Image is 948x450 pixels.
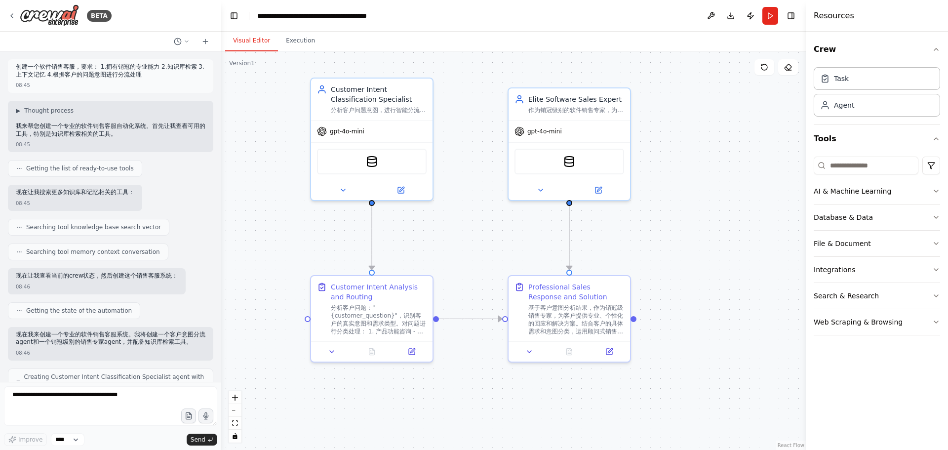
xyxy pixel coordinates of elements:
[814,257,940,283] button: Integrations
[18,436,42,444] span: Improve
[814,36,940,63] button: Crew
[814,186,891,196] div: AI & Machine Learning
[310,78,434,201] div: Customer Intent Classification Specialist分析客户问题意图，进行智能分流处理。识别客户需求类型（产品咨询、技术支持、价格询问、投诉建议等），并为后续处理提...
[26,307,132,315] span: Getting the state of the automation
[564,206,574,270] g: Edge from 85879510-8954-4ad4-a3f7-32d59bf6bb8d to 0dcc5674-4ed4-4a73-ba44-87ffbba3966a
[16,107,74,115] button: ▶Thought process
[4,433,47,446] button: Improve
[331,84,427,104] div: Customer Intent Classification Specialist
[814,63,940,124] div: Crew
[331,304,427,335] div: 分析客户问题："{customer_question}"，识别客户的真实意图和需求类型。对问题进行分类处理： 1. 产品功能咨询 - 客户想了解软件功能特性 2. 价格和方案询问 - 客户关心价...
[439,314,502,324] g: Edge from 2c7c3992-11d9-4d51-889a-4ac2d9fce996 to 0dcc5674-4ed4-4a73-ba44-87ffbba3966a
[197,36,213,47] button: Start a new chat
[373,184,429,196] button: Open in side panel
[528,304,624,335] div: 基于客户意图分析结果，作为销冠级销售专家，为客户提供专业、个性化的回应和解决方案。结合客户的具体需求和意图分类，运用顾问式销售方法： 1. 针对产品咨询 - 详细介绍{software_cate...
[24,373,205,389] span: Creating Customer Intent Classification Specialist agent with tools: CouchbaseFTSVectorSearchTool
[229,430,241,443] button: toggle interactivity
[814,291,879,301] div: Search & Research
[508,275,631,363] div: Professional Sales Response and Solution基于客户意图分析结果，作为销冠级销售专家，为客户提供专业、个性化的回应和解决方案。结合客户的具体需求和意图分类，运...
[834,74,849,83] div: Task
[784,9,798,23] button: Hide right sidebar
[16,283,30,290] div: 08:46
[549,346,591,358] button: No output available
[528,282,624,302] div: Professional Sales Response and Solution
[351,346,393,358] button: No output available
[16,123,205,138] p: 我来帮您创建一个专业的软件销售客服自动化系统。首先让我查看可用的工具，特别是知识库检索相关的工具。
[26,223,161,231] span: Searching tool knowledge base search vector
[229,391,241,443] div: React Flow controls
[814,231,940,256] button: File & Document
[563,156,575,167] img: CouchbaseFTSVectorSearchTool
[16,331,205,346] p: 现在我来创建一个专业的软件销售客服系统。我将创建一个客户意图分流agent和一个销冠级别的销售专家agent，并配备知识库检索工具。
[814,309,940,335] button: Web Scraping & Browsing
[229,391,241,404] button: zoom in
[187,434,217,446] button: Send
[257,11,367,21] nav: breadcrumb
[570,184,626,196] button: Open in side panel
[331,282,427,302] div: Customer Intent Analysis and Routing
[528,106,624,114] div: 作为销冠级别的软件销售专家，为客户提供专业的{software_category}软件咨询服务。运用销售冠军的沟通技巧和产品知识，准确理解客户需求，提供个性化解决方案，处理价格谈判，并推动成交。...
[16,200,30,207] div: 08:45
[814,178,940,204] button: AI & Machine Learning
[16,107,20,115] span: ▶
[229,417,241,430] button: fit view
[508,87,631,201] div: Elite Software Sales Expert作为销冠级别的软件销售专家，为客户提供专业的{software_category}软件咨询服务。运用销售冠军的沟通技巧和产品知识，准确理解客...
[16,63,205,79] p: 创建一个软件销售客服，要求： 1.拥有销冠的专业能力 2.知识库检索 3.上下文记忆 4.根据客户的问题意图进行分流处理
[227,9,241,23] button: Hide left sidebar
[24,107,74,115] span: Thought process
[16,82,30,89] div: 08:45
[16,349,30,357] div: 08:46
[16,141,30,148] div: 08:45
[191,436,205,444] span: Send
[87,10,112,22] div: BETA
[778,443,804,448] a: React Flow attribution
[170,36,194,47] button: Switch to previous chat
[814,10,854,22] h4: Resources
[229,59,255,67] div: Version 1
[395,346,429,358] button: Open in side panel
[528,94,624,104] div: Elite Software Sales Expert
[20,4,79,27] img: Logo
[592,346,626,358] button: Open in side panel
[330,127,364,135] span: gpt-4o-mini
[814,205,940,230] button: Database & Data
[527,127,562,135] span: gpt-4o-mini
[26,248,160,256] span: Searching tool memory context conversation
[16,272,178,280] p: 现在让我查看当前的crew状态，然后创建这个销售客服系统：
[26,164,134,172] span: Getting the list of ready-to-use tools
[814,265,855,275] div: Integrations
[366,156,378,167] img: CouchbaseFTSVectorSearchTool
[814,317,903,327] div: Web Scraping & Browsing
[834,100,854,110] div: Agent
[181,409,196,423] button: Upload files
[225,31,278,51] button: Visual Editor
[198,409,213,423] button: Click to speak your automation idea
[814,212,873,222] div: Database & Data
[814,125,940,153] button: Tools
[331,106,427,114] div: 分析客户问题意图，进行智能分流处理。识别客户需求类型（产品咨询、技术支持、价格询问、投诉建议等），并为后续处理提供准确的意图分类和上下文信息。确保客户问题得到精准定向处理。
[229,404,241,417] button: zoom out
[367,206,377,270] g: Edge from 70561a3f-cb93-42e3-a055-14cd16572fc0 to 2c7c3992-11d9-4d51-889a-4ac2d9fce996
[16,189,134,197] p: 现在让我搜索更多知识库和记忆相关的工具：
[310,275,434,363] div: Customer Intent Analysis and Routing分析客户问题："{customer_question}"，识别客户的真实意图和需求类型。对问题进行分类处理： 1. 产品功...
[814,283,940,309] button: Search & Research
[814,239,871,248] div: File & Document
[278,31,323,51] button: Execution
[814,153,940,343] div: Tools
